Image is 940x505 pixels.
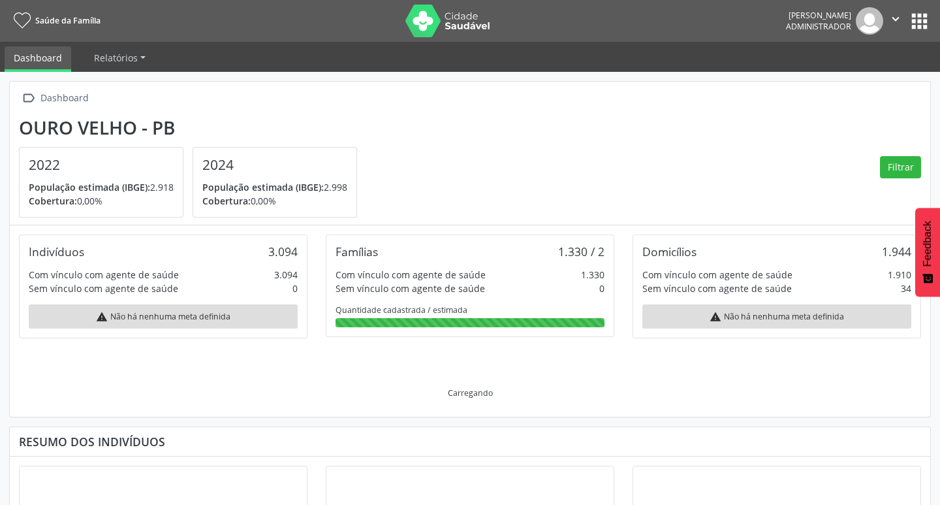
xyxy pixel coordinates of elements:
div: Sem vínculo com agente de saúde [336,282,485,295]
i: warning [710,311,721,323]
div: Famílias [336,244,378,259]
span: Administrador [786,21,851,32]
div: Domicílios [642,244,697,259]
p: 2.998 [202,180,347,194]
div: 1.910 [888,268,911,282]
div: 0 [599,282,604,295]
a: Dashboard [5,46,71,72]
p: 0,00% [202,194,347,208]
span: Feedback [922,221,933,267]
span: Saúde da Família [35,15,101,26]
div: Indivíduos [29,244,84,259]
div: Ouro Velho - PB [19,117,366,138]
div: Com vínculo com agente de saúde [642,268,792,282]
h4: 2022 [29,157,174,173]
div: 1.944 [882,244,911,259]
a: Saúde da Família [9,10,101,31]
i: warning [96,311,108,323]
p: 0,00% [29,194,174,208]
i:  [19,89,38,108]
div: Não há nenhuma meta definida [642,304,911,329]
a: Relatórios [85,46,155,69]
span: Relatórios [94,52,138,64]
div: Com vínculo com agente de saúde [29,268,179,282]
div: 34 [901,282,911,295]
div: Carregando [448,387,493,399]
button: Feedback - Mostrar pesquisa [915,208,940,297]
div: 0 [292,282,298,295]
div: [PERSON_NAME] [786,10,851,21]
div: Com vínculo com agente de saúde [336,268,486,282]
button: Filtrar [880,156,921,178]
div: Quantidade cadastrada / estimada [336,304,604,316]
div: 3.094 [268,244,298,259]
span: População estimada (IBGE): [29,181,150,193]
button:  [883,7,908,35]
span: Cobertura: [29,195,77,207]
button: apps [908,10,931,33]
i:  [888,12,903,26]
div: 3.094 [274,268,298,282]
div: Resumo dos indivíduos [19,434,921,449]
img: img [856,7,883,35]
div: 1.330 [581,268,604,282]
div: 1.330 / 2 [558,244,604,259]
div: Sem vínculo com agente de saúde [29,282,178,295]
a:  Dashboard [19,89,91,108]
p: 2.918 [29,180,174,194]
div: Dashboard [38,89,91,108]
h4: 2024 [202,157,347,173]
span: População estimada (IBGE): [202,181,324,193]
div: Não há nenhuma meta definida [29,304,298,329]
span: Cobertura: [202,195,251,207]
div: Sem vínculo com agente de saúde [642,282,792,295]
